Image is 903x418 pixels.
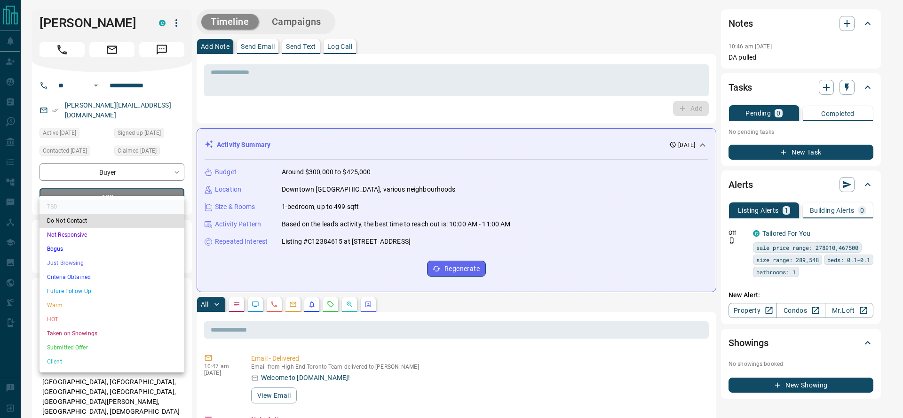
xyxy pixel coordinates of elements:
[40,270,184,284] li: Criteria Obtained
[40,242,184,256] li: Bogus
[40,284,184,298] li: Future Follow Up
[40,355,184,369] li: Client
[40,214,184,228] li: Do Not Contact
[40,341,184,355] li: Submitted Offer
[40,256,184,270] li: Just Browsing
[40,298,184,312] li: Warm
[40,312,184,326] li: HOT
[40,228,184,242] li: Not Responsive
[40,326,184,341] li: Taken on Showings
